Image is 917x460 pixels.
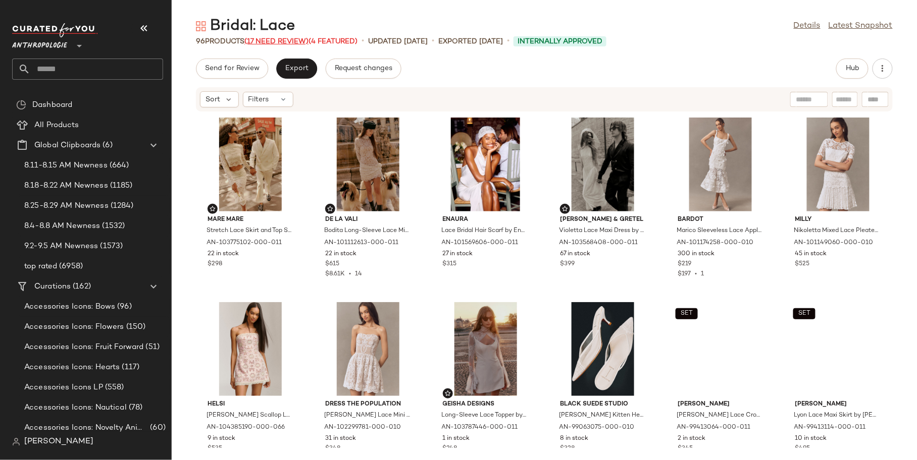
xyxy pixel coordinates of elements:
[24,382,103,393] span: Accessories Icons LP
[24,341,144,353] span: Accessories Icons: Fruit Forward
[244,38,309,45] span: (17 Need Review)
[559,239,638,248] span: AN-103568408-000-011
[276,59,317,79] button: Export
[208,434,235,443] span: 9 in stock
[16,100,26,110] img: svg%3e
[325,444,340,453] span: $348
[12,34,67,52] span: Anthropologie
[678,260,691,269] span: $219
[559,226,645,236] span: Violetta Lace Maxi Dress by [PERSON_NAME] & Gretel in Ivory, Women's, Size: XS, Polyester/Nylon/E...
[794,411,880,420] span: Lyon Lace Maxi Skirt by [PERSON_NAME] in Ivory, Size: XS, Polyester at Anthropologie
[560,400,646,409] span: Black Suede Studio
[208,444,222,453] span: $535
[324,411,410,420] span: [PERSON_NAME] Lace Mini Dress by Dress The Population in White, Women's, Size: Large, Polyester/N...
[445,390,451,396] img: svg%3e
[24,436,93,448] span: [PERSON_NAME]
[443,260,457,269] span: $315
[71,281,91,293] span: (162)
[507,35,510,47] span: •
[368,36,428,47] p: updated [DATE]
[794,239,874,248] span: AN-101149060-000-010
[206,94,220,105] span: Sort
[24,220,100,232] span: 8.4-8.8 AM Newness
[438,36,503,47] p: Exported [DATE]
[560,434,588,443] span: 8 in stock
[327,206,333,212] img: svg%3e
[442,239,519,248] span: AN-101569606-000-011
[678,271,691,277] span: $197
[845,65,859,73] span: Hub
[324,423,401,432] span: AN-102299781-000-010
[678,215,763,224] span: Bardot
[127,402,143,414] span: (78)
[676,308,698,319] button: SET
[435,118,537,211] img: 101569606_011_d10
[443,250,473,259] span: 27 in stock
[787,118,889,211] img: 101149060_010_b
[334,65,393,73] span: Request changes
[57,261,83,272] span: (6958)
[559,411,645,420] span: [PERSON_NAME] Kitten Heels by Black Suede Studio in White, Women's, Size: 8, Leather/Mesh at Anth...
[443,444,457,453] span: $248
[103,382,124,393] span: (558)
[798,310,810,317] span: SET
[24,402,127,414] span: Accessories Icons: Nautical
[325,250,356,259] span: 22 in stock
[120,362,140,373] span: (117)
[560,260,575,269] span: $399
[795,215,881,224] span: Milly
[109,200,134,212] span: (1284)
[12,438,20,446] img: svg%3e
[681,310,693,317] span: SET
[432,35,434,47] span: •
[560,215,646,224] span: [PERSON_NAME] & Gretel
[208,215,293,224] span: Mare Mare
[345,271,355,277] span: •
[309,38,358,45] span: (4 Featured)
[560,250,590,259] span: 67 in stock
[207,423,285,432] span: AN-104385190-000-066
[435,302,537,396] img: 103787446_011_d10
[285,65,309,73] span: Export
[207,226,292,236] span: Stretch Lace Skirt and Top Set by Mare Mare in Ivory, Size: Medium, Polyester at Anthropologie
[795,444,810,453] span: $495
[677,423,750,432] span: AN-99413064-000-011
[207,411,292,420] span: [PERSON_NAME] Scallop Lace Mini Dress by Helsi in Pink, Women's, Size: XL, Polyester at Anthropol...
[560,444,575,453] span: $328
[670,118,772,211] img: 101174258_010_b
[24,261,57,272] span: top rated
[208,260,222,269] span: $298
[355,271,362,277] span: 14
[442,411,528,420] span: Long-Sleeve Lace Topper by Geisha Designs in Ivory, Size: Large, Polyester/Nylon at Anthropologie
[24,301,115,313] span: Accessories Icons: Bows
[794,226,880,236] span: Nikoletta Mixed Lace Pleated Mini Dress by [PERSON_NAME] in White, Women's, Size: 6, Polyester/El...
[793,308,816,319] button: SET
[691,271,701,277] span: •
[100,220,125,232] span: (1532)
[795,434,827,443] span: 10 in stock
[562,206,568,212] img: svg%3e
[24,321,124,333] span: Accessories Icons: Flowers
[443,400,529,409] span: Geisha Designs
[362,35,364,47] span: •
[34,120,79,131] span: All Products
[115,301,132,313] span: (96)
[196,36,358,47] div: Products
[34,281,71,293] span: Curations
[559,423,634,432] span: AN-99063075-000-010
[210,206,216,212] img: svg%3e
[795,260,810,269] span: $525
[248,94,269,105] span: Filters
[701,271,704,277] span: 1
[325,215,411,224] span: De La Vali
[678,434,705,443] span: 2 in stock
[443,434,470,443] span: 1 in stock
[24,200,109,212] span: 8.25-8.29 AM Newness
[12,23,98,37] img: cfy_white_logo.C9jOOHJF.svg
[677,411,762,420] span: [PERSON_NAME] Lace Crop Top by [PERSON_NAME] in Ivory, Size: Small, Polyester at Anthropologie
[34,140,100,151] span: Global Clipboards
[678,400,763,409] span: [PERSON_NAME]
[325,260,339,269] span: $615
[325,400,411,409] span: Dress The Population
[795,400,881,409] span: [PERSON_NAME]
